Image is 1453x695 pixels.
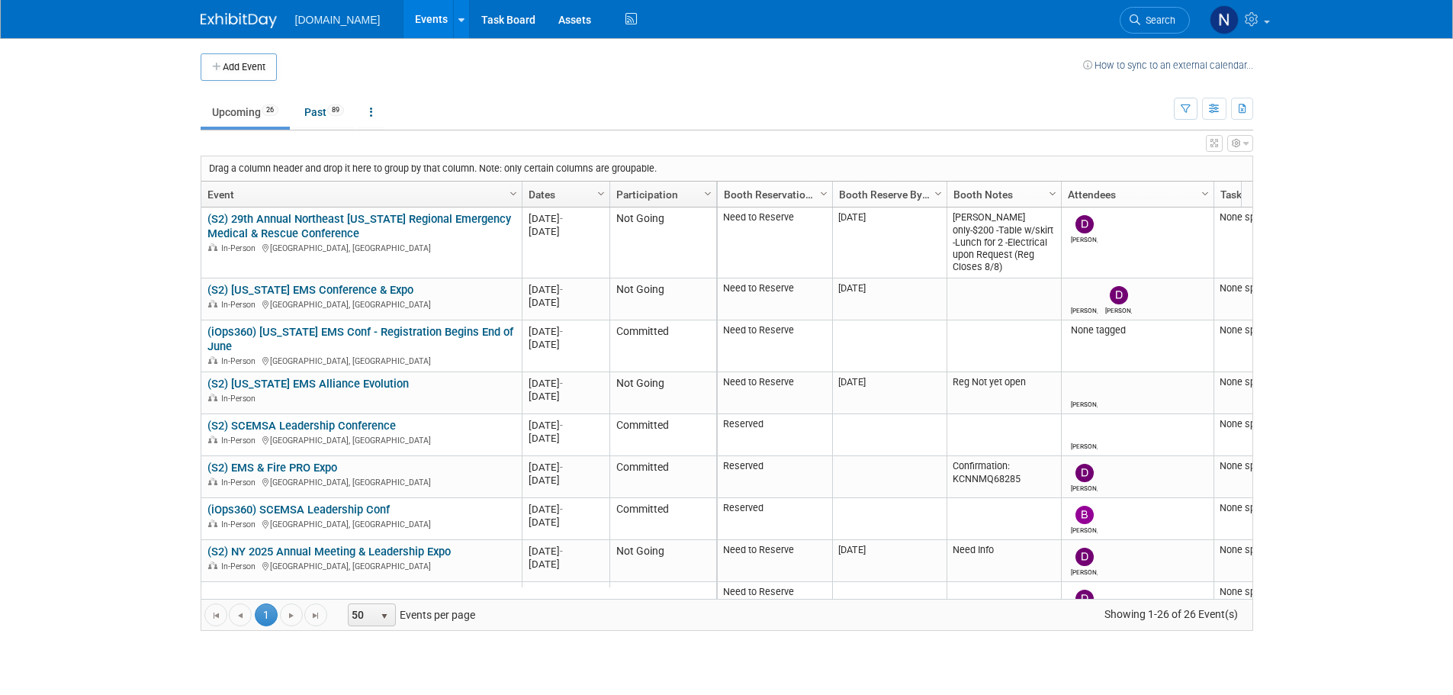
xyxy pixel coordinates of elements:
[207,503,390,516] a: (iOps360) SCEMSA Leadership Conf
[207,298,515,310] div: [GEOGRAPHIC_DATA], [GEOGRAPHIC_DATA]
[1075,286,1094,304] img: Drew Saucier
[609,278,716,320] td: Not Going
[832,540,947,582] td: [DATE]
[702,188,714,200] span: Column Settings
[1199,188,1211,200] span: Column Settings
[815,182,832,204] a: Column Settings
[1197,182,1214,204] a: Column Settings
[718,582,832,624] td: Need to Reserve
[1220,282,1299,294] div: None specified
[947,540,1061,582] td: Need Info
[327,105,344,116] span: 89
[221,520,260,529] span: In-Person
[207,377,409,391] a: (S2) [US_STATE] EMS Alliance Evolution
[207,587,491,600] a: (S2) [US_STATE] Association of Rescue Squads RESCUE
[529,338,603,351] div: [DATE]
[221,561,260,571] span: In-Person
[378,610,391,623] span: select
[609,320,716,372] td: Committed
[207,461,337,475] a: (S2) EMS & Fire PRO Expo
[221,478,260,487] span: In-Person
[718,540,832,582] td: Need to Reserve
[221,243,260,253] span: In-Person
[1071,440,1098,450] div: Drew Saucier
[699,182,716,204] a: Column Settings
[1071,482,1098,492] div: Dave/Rob .
[221,394,260,404] span: In-Person
[505,182,522,204] a: Column Settings
[1075,215,1094,233] img: Dave/Rob .
[201,98,290,127] a: Upcoming26
[595,188,607,200] span: Column Settings
[832,208,947,278] td: [DATE]
[593,182,609,204] a: Column Settings
[560,326,563,337] span: -
[718,498,832,540] td: Reserved
[609,498,716,540] td: Committed
[234,610,246,622] span: Go to the previous page
[262,105,278,116] span: 26
[832,372,947,414] td: [DATE]
[207,475,515,488] div: [GEOGRAPHIC_DATA], [GEOGRAPHIC_DATA]
[293,98,355,127] a: Past89
[560,213,563,224] span: -
[1220,418,1299,430] div: None specified
[718,414,832,456] td: Reserved
[1075,548,1094,566] img: Dave/Rob .
[207,559,515,572] div: [GEOGRAPHIC_DATA], [GEOGRAPHIC_DATA]
[609,456,716,498] td: Committed
[609,540,716,582] td: Not Going
[1071,524,1098,534] div: Brian Lawless
[560,284,563,295] span: -
[529,296,603,309] div: [DATE]
[201,53,277,81] button: Add Event
[310,610,322,622] span: Go to the last page
[208,356,217,364] img: In-Person Event
[1075,380,1094,398] img: Drew Saucier
[207,241,515,254] div: [GEOGRAPHIC_DATA], [GEOGRAPHIC_DATA]
[1220,586,1299,598] div: None specified
[1071,304,1098,314] div: Drew Saucier
[221,356,260,366] span: In-Person
[529,377,603,390] div: [DATE]
[529,283,603,296] div: [DATE]
[1046,188,1059,200] span: Column Settings
[1105,304,1132,314] div: Dave/Rob .
[208,300,217,307] img: In-Person Event
[609,582,716,624] td: Not Going
[947,208,1061,278] td: [PERSON_NAME] only-$200 -Table w/skirt -Lunch for 2 -Electrical upon Request (Reg Closes 8/8)
[718,278,832,320] td: Need to Reserve
[529,225,603,238] div: [DATE]
[560,504,563,515] span: -
[609,414,716,456] td: Committed
[304,603,327,626] a: Go to the last page
[718,208,832,278] td: Need to Reserve
[208,520,217,527] img: In-Person Event
[529,545,603,558] div: [DATE]
[1090,603,1252,625] span: Showing 1-26 of 26 Event(s)
[839,182,937,208] a: Booth Reserve By Date
[947,372,1061,414] td: Reg Not yet open
[229,603,252,626] a: Go to the previous page
[529,212,603,225] div: [DATE]
[207,283,413,297] a: (S2) [US_STATE] EMS Conference & Expo
[349,604,375,626] span: 50
[930,182,947,204] a: Column Settings
[207,354,515,367] div: [GEOGRAPHIC_DATA], [GEOGRAPHIC_DATA]
[207,419,396,433] a: (S2) SCEMSA Leadership Conference
[529,461,603,474] div: [DATE]
[255,603,278,626] span: 1
[1110,286,1128,304] img: Dave/Rob .
[1075,422,1094,440] img: Drew Saucier
[529,432,603,445] div: [DATE]
[1220,182,1295,208] a: Tasks
[1083,60,1253,71] a: How to sync to an external calendar...
[1071,566,1098,576] div: Dave/Rob .
[1220,324,1299,336] div: None specified
[529,325,603,338] div: [DATE]
[1220,502,1299,514] div: None specified
[1044,182,1061,204] a: Column Settings
[529,419,603,432] div: [DATE]
[221,300,260,310] span: In-Person
[953,182,1051,208] a: Booth Notes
